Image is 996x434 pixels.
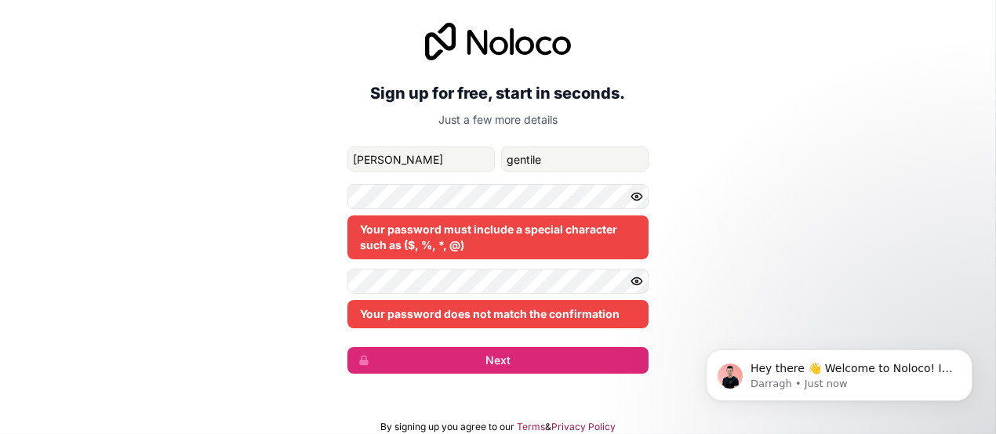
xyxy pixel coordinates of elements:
div: Your password does not match the confirmation [347,300,649,328]
div: Your password must include a special character such as ($, %, *, @) [347,215,649,259]
button: Next [347,347,649,374]
a: Terms [517,421,545,433]
span: By signing up you agree to our [380,421,514,433]
input: Confirm password [347,269,649,294]
p: Just a few more details [347,112,649,128]
input: given-name [347,146,495,172]
iframe: Intercom notifications message [682,316,996,426]
h2: Sign up for free, start in seconds. [347,79,649,107]
input: Password [347,184,649,209]
input: family-name [501,146,649,172]
a: Privacy Policy [551,421,616,433]
span: & [545,421,551,433]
